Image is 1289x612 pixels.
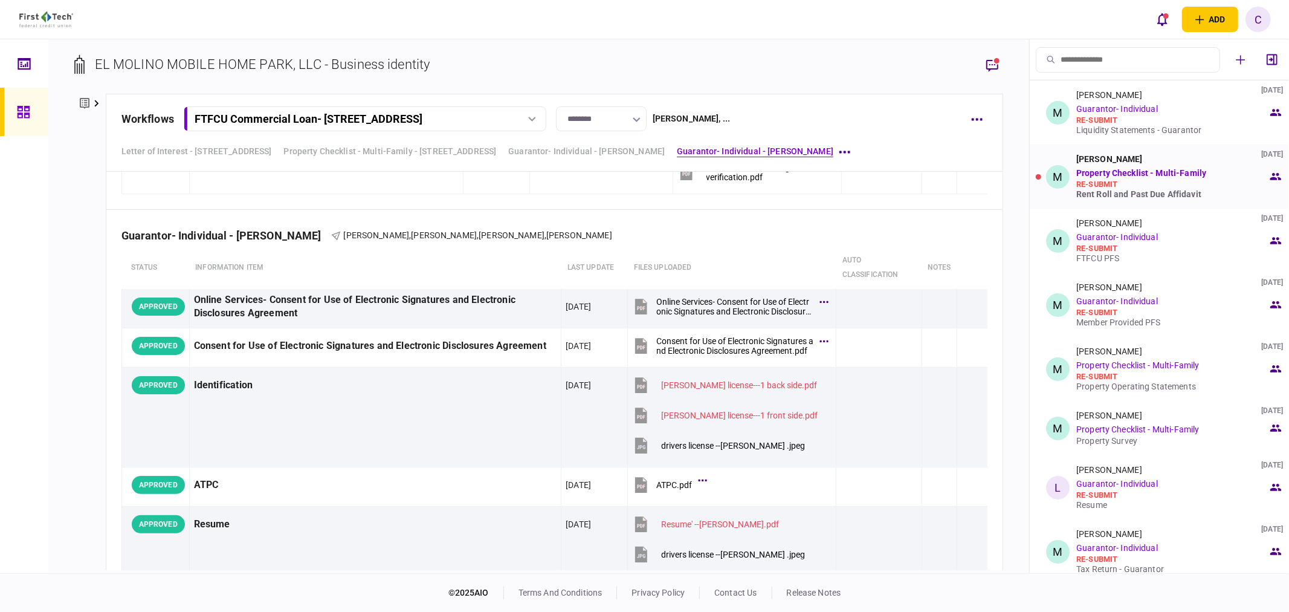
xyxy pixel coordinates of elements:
div: re-submit [1076,555,1268,564]
th: auto classification [836,247,922,289]
div: APPROVED [132,476,185,494]
button: drivers license --lenora .jpeg [632,432,805,460]
div: [DATE] [566,340,591,352]
div: Resume [194,511,557,538]
div: [DATE] [1261,278,1283,287]
div: M [1046,293,1070,317]
div: APPROVED [132,337,185,355]
div: ATPC [194,472,557,499]
a: Letter of Interest - [STREET_ADDRESS] [121,145,272,158]
div: [DATE] [566,518,591,530]
div: Resume' --Michael Merlander.pdf [661,519,779,529]
button: Online Services- Consent for Use of Electronic Signatures and Electronic Disclosures Agreement.pdf [632,293,825,321]
span: , [544,230,546,240]
a: Guarantor- Individual - [PERSON_NAME] [677,145,833,158]
div: Rent Roll and Past Due Affidavit [1076,189,1268,199]
a: terms and conditions [519,588,603,597]
span: , [409,230,411,240]
div: re-submit [1076,372,1268,382]
div: Online Services- Consent for Use of Electronic Signatures and Electronic Disclosures Agreement [194,293,557,321]
th: last update [561,247,628,289]
div: Member Provided PFS [1076,317,1268,327]
div: [PERSON_NAME] [1076,465,1142,475]
button: drivers license --lenora .jpeg [632,541,805,568]
div: Property Survey [1076,436,1268,446]
a: Guarantor- Individual [1076,296,1158,306]
div: [PERSON_NAME] [1076,347,1142,356]
div: ATPC.pdf [656,480,692,490]
button: Wells Fargo account verification.pdf [677,159,832,186]
a: Guarantor- Individual [1076,479,1158,489]
div: Consent for Use of Electronic Signatures and Electronic Disclosures Agreement.pdf [656,336,813,356]
div: APPROVED [132,298,185,316]
button: open adding identity options [1182,7,1238,32]
a: Property Checklist - Multi-Family [1076,360,1199,370]
button: FTFCU Commercial Loan- [STREET_ADDRESS] [184,106,546,131]
span: [PERSON_NAME] [344,230,410,240]
div: re-submit [1076,490,1268,500]
div: [DATE] [566,479,591,491]
div: [DATE] [566,301,591,313]
div: Liquidity Statements - Guarantor [1076,125,1268,135]
div: Guarantor- Individual - [PERSON_NAME] [121,229,331,242]
a: privacy policy [632,588,685,597]
div: Resume [1076,500,1268,510]
th: notes [922,247,957,289]
div: re-submit [1076,180,1268,189]
div: FTFCU PFS [1076,253,1268,263]
div: [DATE] [1261,85,1283,95]
th: Files uploaded [628,247,836,289]
button: open notifications list [1149,7,1175,32]
div: M [1046,101,1070,125]
a: Property Checklist - Multi-Family [1076,425,1199,434]
button: ATPC.pdf [632,472,704,499]
a: Guarantor- Individual [1076,232,1158,242]
div: M [1046,229,1070,253]
div: Property Operating Statements [1076,382,1268,391]
div: workflows [121,111,174,127]
div: M [1046,357,1070,381]
span: [PERSON_NAME] [546,230,612,240]
div: [PERSON_NAME] , ... [653,112,730,125]
div: EL MOLINO MOBILE HOME PARK, LLC - Business identity [95,54,430,74]
div: [DATE] [1261,460,1283,470]
div: re-submit [1076,308,1268,317]
div: FTFCU Commercial Loan - [STREET_ADDRESS] [195,112,422,125]
a: release notes [787,588,841,597]
th: status [121,247,189,289]
div: [DATE] [1261,149,1283,159]
div: [PERSON_NAME] [1076,154,1143,164]
div: M [1046,165,1070,189]
div: [DATE] [1261,406,1283,415]
div: Consent for Use of Electronic Signatures and Electronic Disclosures Agreement [194,333,557,360]
button: Consent for Use of Electronic Signatures and Electronic Disclosures Agreement.pdf [632,333,825,360]
img: client company logo [19,11,73,27]
div: Wells Fargo account verification.pdf [706,163,832,182]
a: contact us [714,588,757,597]
div: © 2025 AIO [448,587,504,599]
div: drivers license --lenora .jpeg [661,550,805,559]
div: Identification [194,372,557,399]
a: Guarantor- Individual - [PERSON_NAME] [508,145,665,158]
button: C [1245,7,1271,32]
div: [PERSON_NAME] [1076,90,1142,100]
div: M [1046,540,1070,564]
div: [PERSON_NAME] [1076,411,1142,420]
div: Lenora license---1 front side.pdf [661,411,818,420]
div: [PERSON_NAME] [1076,218,1142,228]
span: [PERSON_NAME] [479,230,544,240]
button: Lenora license---1 front side.pdf [632,402,818,429]
div: Tax Return - Guarantor [1076,564,1268,574]
button: Resume' --Michael Merlander.pdf [632,511,779,538]
div: re-submit [1076,244,1268,253]
div: M [1046,417,1070,440]
div: APPROVED [132,376,185,394]
a: Property Checklist - Multi-Family - [STREET_ADDRESS] [284,145,497,158]
div: [PERSON_NAME] [1076,529,1142,539]
div: Lenora license---1 back side.pdf [661,380,817,390]
span: [PERSON_NAME] [411,230,477,240]
div: [DATE] [1261,524,1283,534]
a: Guarantor- Individual [1076,104,1158,114]
div: drivers license --lenora .jpeg [661,441,805,451]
